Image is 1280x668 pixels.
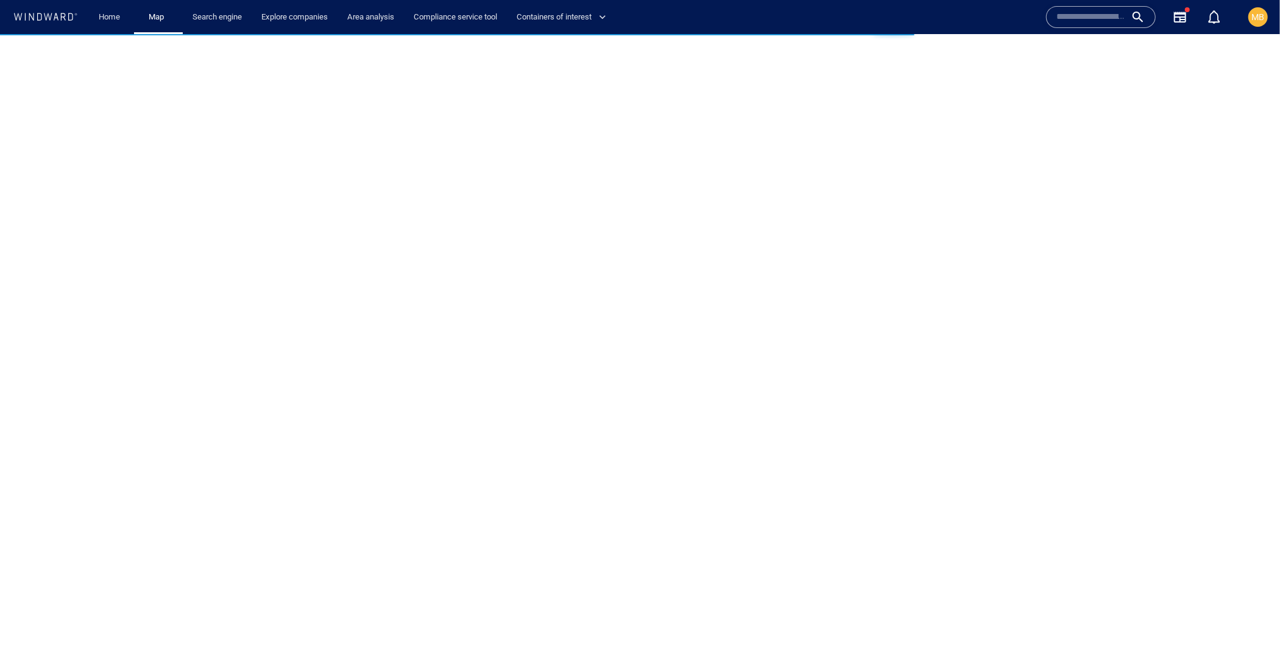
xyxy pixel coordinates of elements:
[256,7,333,28] a: Explore companies
[512,7,617,28] button: Containers of interest
[139,7,178,28] button: Map
[94,7,126,28] a: Home
[90,7,129,28] button: Home
[188,7,247,28] a: Search engine
[144,7,173,28] a: Map
[409,7,502,28] a: Compliance service tool
[517,10,606,24] span: Containers of interest
[342,7,399,28] a: Area analysis
[1228,613,1271,659] iframe: Chat
[1252,12,1265,22] span: MB
[1246,5,1270,29] button: MB
[1207,10,1222,24] div: Notification center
